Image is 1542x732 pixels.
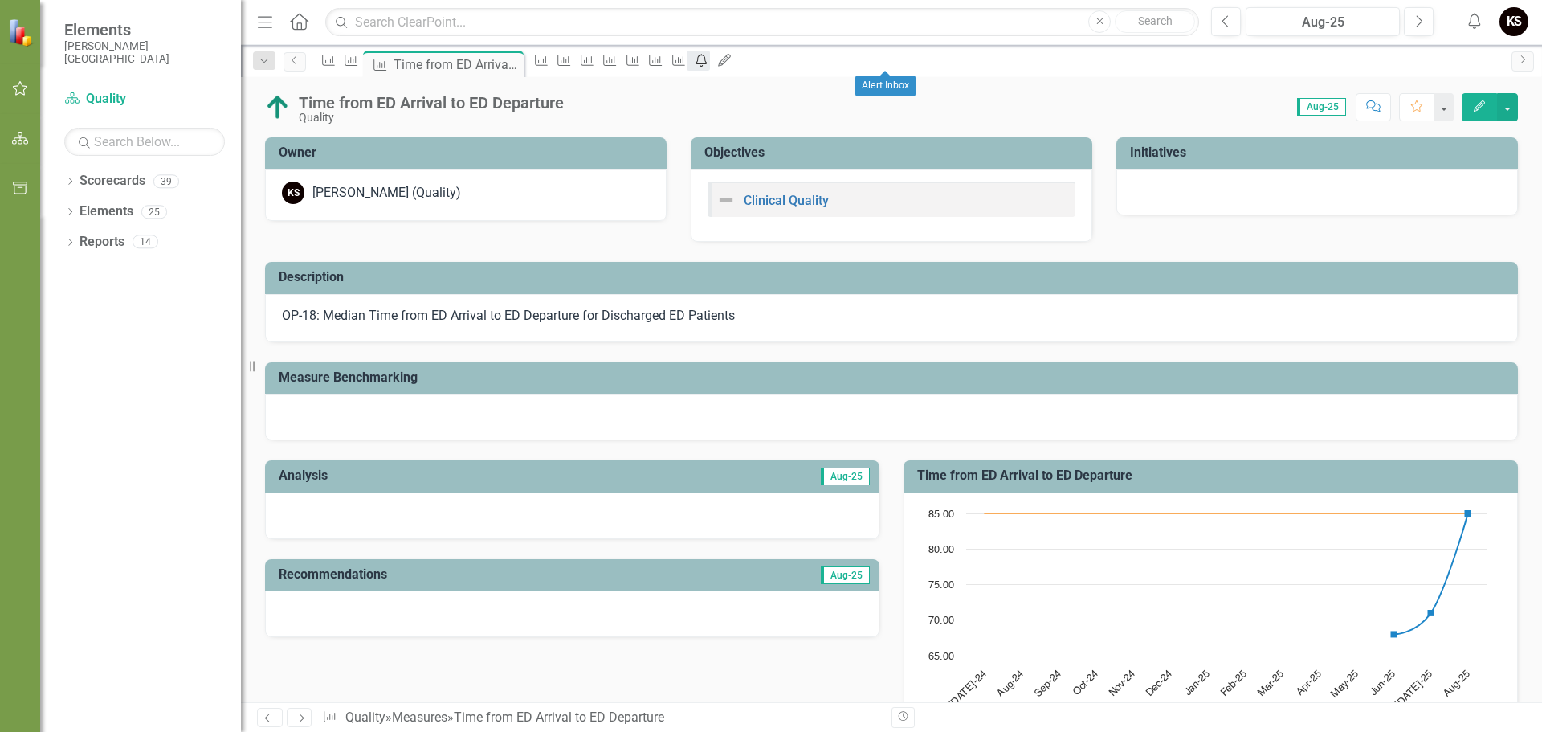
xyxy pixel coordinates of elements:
[279,370,1510,385] h3: Measure Benchmarking
[141,205,167,219] div: 25
[928,652,954,662] text: 65.00
[1391,631,1397,637] path: Jun-25, 68. Actual.
[325,8,1199,36] input: Search ClearPoint...
[80,233,124,251] a: Reports
[394,55,520,75] div: Time from ED Arrival to ED Departure
[928,545,954,555] text: 80.00
[928,615,954,626] text: 70.00
[1183,669,1212,697] text: Jan-25
[1499,7,1528,36] button: KS
[704,145,1084,160] h3: Objectives
[744,193,829,208] a: Clinical Quality
[1246,7,1400,36] button: Aug-25
[1428,610,1434,616] path: Jul-25, 71. Actual.
[1071,669,1100,697] text: Oct-24
[282,182,304,204] div: KS
[312,184,461,202] div: [PERSON_NAME] (Quality)
[821,566,870,584] span: Aug-25
[279,567,683,582] h3: Recommendations
[855,76,916,96] div: Alert Inbox
[982,510,1471,517] g: Target, line 2 of 2 with 14 data points.
[153,174,179,188] div: 39
[80,202,133,221] a: Elements
[1138,14,1173,27] span: Search
[1465,510,1471,517] path: Aug-25, 85. Actual.
[1297,98,1346,116] span: Aug-25
[8,18,36,47] img: ClearPoint Strategy
[928,509,954,520] text: 85.00
[454,710,664,725] div: Time from ED Arrival to ED Departure
[947,669,989,710] text: [DATE]-24
[299,112,564,124] div: Quality
[1144,669,1174,698] text: Dec-24
[1108,669,1137,698] text: Nov-24
[1369,669,1397,697] text: Jun-25
[279,270,1510,284] h3: Description
[64,90,225,108] a: Quality
[985,510,1471,637] g: Actual, line 1 of 2 with 14 data points.
[64,128,225,156] input: Search Below...
[1219,669,1249,698] text: Feb-25
[1393,669,1435,710] text: [DATE]-25
[64,20,225,39] span: Elements
[299,94,564,112] div: Time from ED Arrival to ED Departure
[279,468,570,483] h3: Analysis
[1130,145,1510,160] h3: Initiatives
[265,95,291,121] img: Above Target
[80,172,145,190] a: Scorecards
[322,709,879,727] div: » »
[1251,13,1394,32] div: Aug-25
[279,145,659,160] h3: Owner
[392,710,447,725] a: Measures
[345,710,385,725] a: Quality
[1442,669,1472,699] text: Aug-25
[133,235,158,249] div: 14
[917,468,1510,483] h3: Time from ED Arrival to ED Departure
[282,307,1501,325] p: OP-18: Median Time from ED Arrival to ED Departure for Discharged ED Patients
[1032,669,1063,699] text: Sep-24
[1256,669,1286,698] text: Mar-25
[1329,669,1360,700] text: May-25
[1295,669,1324,697] text: Apr-25
[928,580,954,591] text: 75.00
[995,669,1026,699] text: Aug-24
[821,468,870,485] span: Aug-25
[716,190,736,210] img: Not Defined
[64,39,225,66] small: [PERSON_NAME][GEOGRAPHIC_DATA]
[1115,10,1195,33] button: Search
